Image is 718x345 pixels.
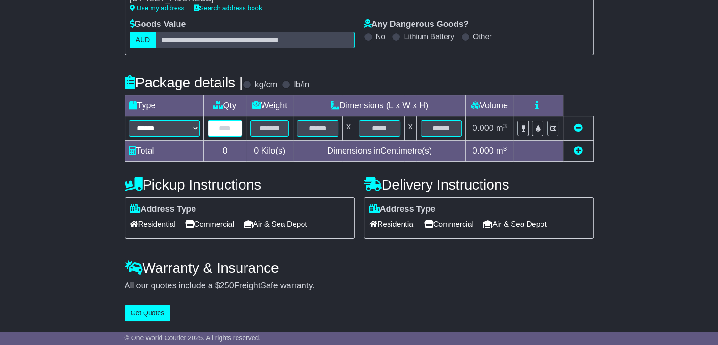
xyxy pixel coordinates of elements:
td: x [404,116,416,141]
a: Add new item [574,146,583,155]
span: 0.000 [473,146,494,155]
span: 250 [220,281,234,290]
a: Use my address [130,4,185,12]
button: Get Quotes [125,305,171,321]
label: Goods Value [130,19,186,30]
span: Air & Sea Depot [244,217,307,232]
span: 0 [254,146,259,155]
label: Other [473,32,492,41]
td: Qty [203,95,246,116]
a: Remove this item [574,123,583,133]
td: Volume [466,95,513,116]
span: m [496,123,507,133]
span: Residential [130,217,176,232]
label: AUD [130,32,156,48]
span: m [496,146,507,155]
span: Commercial [424,217,473,232]
h4: Package details | [125,75,243,90]
h4: Delivery Instructions [364,177,594,192]
td: Total [125,141,203,162]
span: 0.000 [473,123,494,133]
label: Address Type [130,204,196,215]
a: Search address book [194,4,262,12]
label: Address Type [369,204,436,215]
label: Any Dangerous Goods? [364,19,469,30]
span: Air & Sea Depot [483,217,547,232]
span: Commercial [185,217,234,232]
sup: 3 [503,122,507,129]
td: Type [125,95,203,116]
label: lb/in [294,80,309,90]
td: Dimensions (L x W x H) [293,95,466,116]
label: No [376,32,385,41]
h4: Warranty & Insurance [125,260,594,276]
span: © One World Courier 2025. All rights reserved. [125,334,261,342]
td: Kilo(s) [246,141,293,162]
label: Lithium Battery [404,32,454,41]
h4: Pickup Instructions [125,177,355,192]
span: Residential [369,217,415,232]
td: Dimensions in Centimetre(s) [293,141,466,162]
label: kg/cm [254,80,277,90]
td: Weight [246,95,293,116]
td: x [342,116,355,141]
div: All our quotes include a $ FreightSafe warranty. [125,281,594,291]
sup: 3 [503,145,507,152]
td: 0 [203,141,246,162]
